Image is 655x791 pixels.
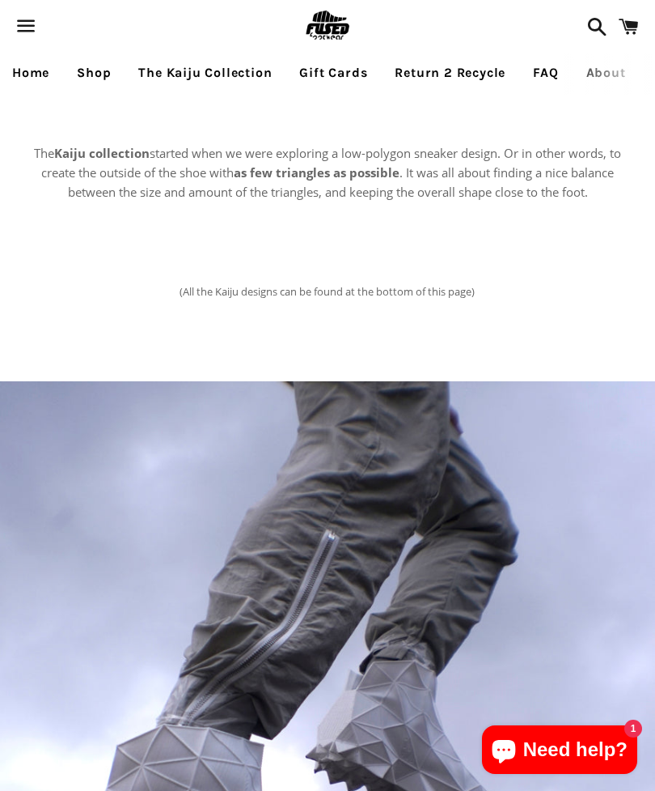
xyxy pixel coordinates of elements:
[132,266,522,317] p: (All the Kaiju designs can be found at the bottom of this page)
[574,53,638,93] a: About
[65,53,123,93] a: Shop
[287,53,379,93] a: Gift Cards
[477,725,642,778] inbox-online-store-chat: Shopify online store chat
[234,164,399,181] strong: as few triangles as possible
[126,53,284,93] a: The Kaiju Collection
[382,53,518,93] a: Return 2 Recycle
[521,53,570,93] a: FAQ
[28,143,627,202] p: The started when we were exploring a low-polygon sneaker design. Or in other words, to create the...
[54,145,150,161] strong: Kaiju collection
